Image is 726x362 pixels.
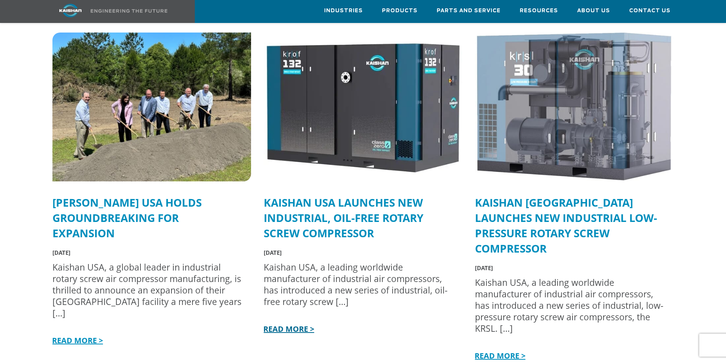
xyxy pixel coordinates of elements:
[473,351,525,361] a: READ MORE >
[577,7,610,15] span: About Us
[382,0,418,21] a: Products
[264,33,462,181] img: krof 32
[475,262,666,274] div: [DATE]
[52,33,251,181] img: kaishan groundbreaking for expansion
[264,195,423,240] a: Kaishan USA Launches New Industrial, Oil-Free Rotary Screw Compressor
[382,7,418,15] span: Products
[264,247,455,258] div: [DATE]
[475,33,674,181] img: krsl see-through
[475,195,657,256] a: Kaishan [GEOGRAPHIC_DATA] Launches New Industrial Low-Pressure Rotary Screw Compressor
[52,261,243,319] div: Kaishan USA, a global leader in industrial rotary screw air compressor manufacturing, is thrilled...
[437,0,501,21] a: Parts and Service
[629,0,671,21] a: Contact Us
[262,324,314,334] a: READ MORE >
[51,335,103,346] a: READ MORE >
[577,0,610,21] a: About Us
[520,7,558,15] span: Resources
[520,0,558,21] a: Resources
[52,195,202,240] a: [PERSON_NAME] USA Holds Groundbreaking for Expansion
[324,0,363,21] a: Industries
[437,7,501,15] span: Parts and Service
[91,9,167,13] img: Engineering the future
[52,247,243,258] div: [DATE]
[264,261,455,307] div: Kaishan USA, a leading worldwide manufacturer of industrial air compressors, has introduced a new...
[475,277,666,334] div: Kaishan USA, a leading worldwide manufacturer of industrial air compressors, has introduced a new...
[324,7,363,15] span: Industries
[629,7,671,15] span: Contact Us
[42,4,99,17] img: kaishan logo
